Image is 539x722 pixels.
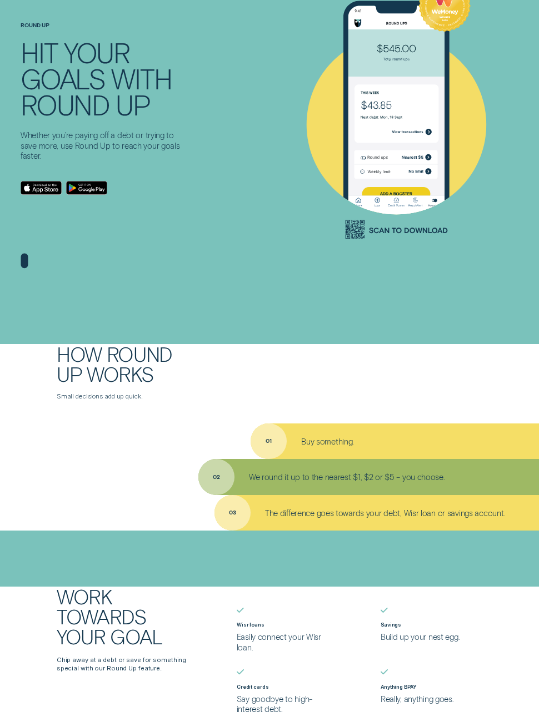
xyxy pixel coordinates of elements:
label: Anything BPAY [381,684,417,690]
div: WITH [111,65,171,92]
label: Wisr loans [237,622,264,628]
p: Say goodbye to high-interest debt. [237,694,338,714]
p: Small decisions add up quick. [57,392,194,401]
h4: HIT YOUR GOALS WITH ROUND UP [21,39,183,118]
div: YOUR [64,39,129,65]
div: HIT [21,39,57,65]
p: Chip away at a debt or save for something special with our Round Up feature. [57,656,194,673]
p: Whether you’re paying off a debt or trying to save more, use Round Up to reach your goals faster. [21,130,183,160]
div: UP [116,92,149,118]
label: Credit cards [237,684,269,690]
p: We round it up to the nearest $1, $2 or $5 – you choose. [249,472,445,482]
p: Easily connect your Wisr loan. [237,632,338,652]
a: Download on the App Store [21,181,63,195]
p: Buy something. [301,436,354,446]
h2: WORK TOWARDS YOUR GOAL [57,587,180,647]
div: GOALS [21,65,105,92]
a: Android App on Google Play [66,181,108,195]
p: Really, anything goes. [381,694,482,704]
p: Build up your nest egg. [381,632,482,642]
h1: Round Up [21,22,183,39]
label: Savings [381,622,401,628]
div: ROUND [21,92,109,118]
h2: How Round Up works [57,344,194,384]
p: The difference goes towards your debt, Wisr loan or savings account. [265,508,505,518]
